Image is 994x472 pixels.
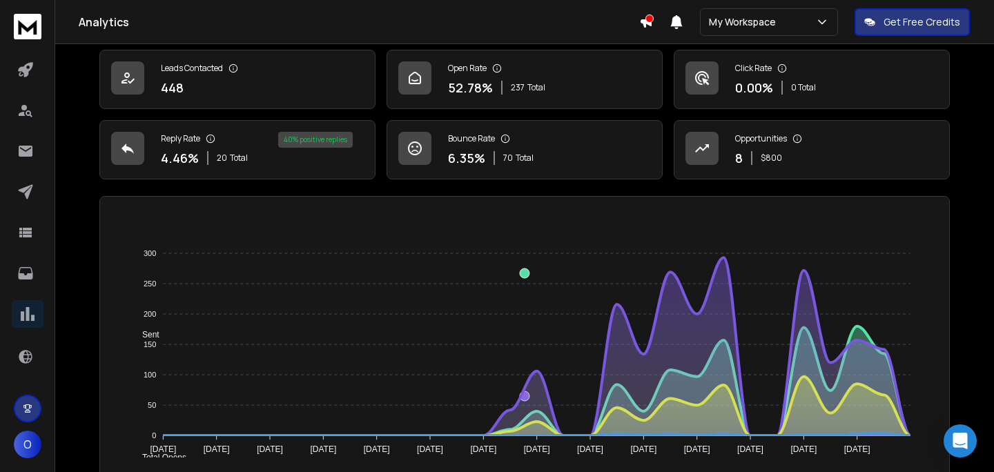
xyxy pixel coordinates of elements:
[161,148,199,168] p: 4.46 %
[761,153,782,164] p: $ 800
[14,431,41,458] button: O
[503,153,513,164] span: 70
[310,444,336,454] tspan: [DATE]
[144,310,156,318] tspan: 200
[448,133,495,144] p: Bounce Rate
[470,444,496,454] tspan: [DATE]
[161,133,200,144] p: Reply Rate
[844,444,870,454] tspan: [DATE]
[527,82,545,93] span: Total
[448,148,485,168] p: 6.35 %
[204,444,230,454] tspan: [DATE]
[674,120,950,179] a: Opportunities8$800
[79,14,639,30] h1: Analytics
[230,153,248,164] span: Total
[735,63,772,74] p: Click Rate
[674,50,950,109] a: Click Rate0.00%0 Total
[278,132,353,148] div: 40 % positive replies
[855,8,970,36] button: Get Free Credits
[144,371,156,379] tspan: 100
[217,153,227,164] span: 20
[144,340,156,348] tspan: 150
[144,279,156,288] tspan: 250
[884,15,960,29] p: Get Free Credits
[735,133,787,144] p: Opportunities
[735,148,743,168] p: 8
[161,63,223,74] p: Leads Contacted
[577,444,603,454] tspan: [DATE]
[684,444,710,454] tspan: [DATE]
[132,330,159,340] span: Sent
[516,153,534,164] span: Total
[448,78,493,97] p: 52.78 %
[709,15,781,29] p: My Workspace
[132,453,186,462] span: Total Opens
[14,14,41,39] img: logo
[735,78,773,97] p: 0.00 %
[524,444,550,454] tspan: [DATE]
[364,444,390,454] tspan: [DATE]
[152,431,156,440] tspan: 0
[944,424,977,458] div: Open Intercom Messenger
[791,82,816,93] p: 0 Total
[630,444,656,454] tspan: [DATE]
[387,50,663,109] a: Open Rate52.78%237Total
[448,63,487,74] p: Open Rate
[737,444,763,454] tspan: [DATE]
[417,444,443,454] tspan: [DATE]
[150,444,176,454] tspan: [DATE]
[99,50,376,109] a: Leads Contacted448
[144,249,156,257] tspan: 300
[148,401,156,409] tspan: 50
[99,120,376,179] a: Reply Rate4.46%20Total40% positive replies
[257,444,283,454] tspan: [DATE]
[387,120,663,179] a: Bounce Rate6.35%70Total
[511,82,525,93] span: 237
[161,78,184,97] p: 448
[790,444,817,454] tspan: [DATE]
